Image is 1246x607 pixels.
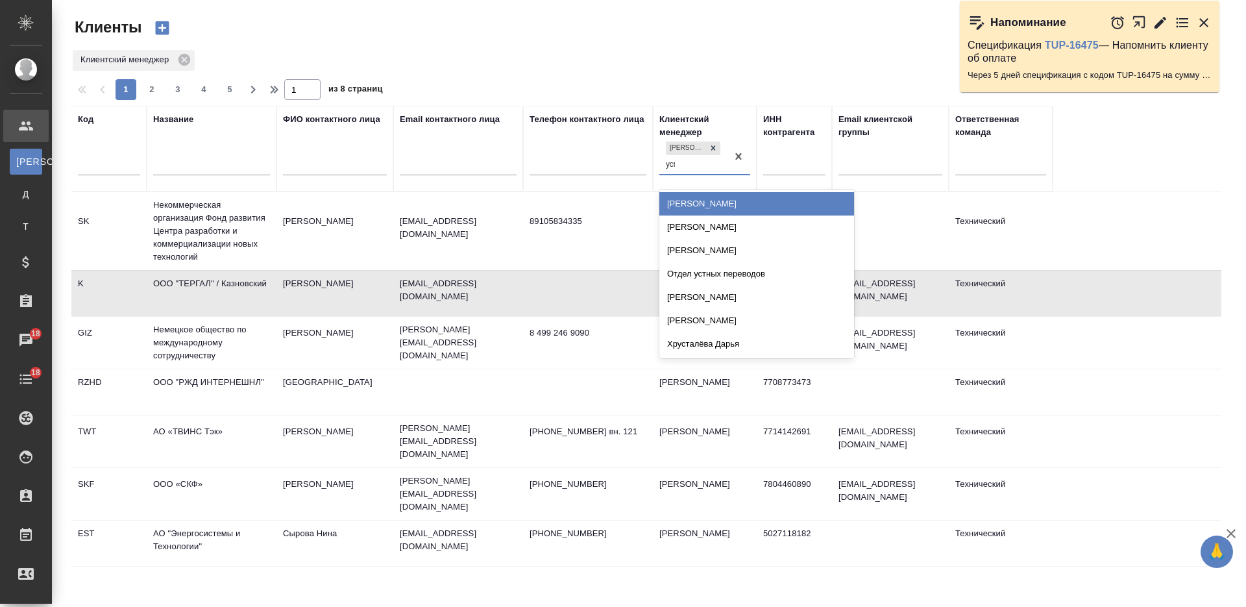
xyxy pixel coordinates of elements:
[955,113,1046,139] div: Ответственная команда
[659,309,854,332] div: [PERSON_NAME]
[838,113,942,139] div: Email клиентской группы
[71,320,147,365] td: GIZ
[968,69,1212,82] p: Через 5 дней спецификация с кодом TUP-16475 на сумму 3464.83 RUB будет просрочена
[530,327,646,340] p: 8 499 246 9090
[949,208,1053,254] td: Технический
[757,521,832,566] td: 5027118182
[153,113,193,126] div: Название
[193,79,214,100] button: 4
[949,419,1053,464] td: Технический
[23,327,48,340] span: 18
[530,527,646,540] p: [PHONE_NUMBER]
[666,142,706,155] div: [PERSON_NAME]
[276,521,393,566] td: Сырова Нина
[328,81,383,100] span: из 8 страниц
[147,521,276,566] td: АО "Энергосистемы и Технологии"
[757,471,832,517] td: 7804460890
[832,419,949,464] td: [EMAIL_ADDRESS][DOMAIN_NAME]
[659,216,854,239] div: [PERSON_NAME]
[653,521,757,566] td: [PERSON_NAME]
[3,363,49,395] a: 18
[71,271,147,316] td: K
[1153,15,1168,31] button: Редактировать
[78,113,93,126] div: Код
[763,113,825,139] div: ИНН контрагента
[832,320,949,365] td: [EMAIL_ADDRESS][DOMAIN_NAME]
[141,83,162,96] span: 2
[665,140,722,156] div: Никифорова Валерия
[3,324,49,356] a: 18
[949,471,1053,517] td: Технический
[193,83,214,96] span: 4
[71,521,147,566] td: EST
[832,271,949,316] td: [EMAIL_ADDRESS][DOMAIN_NAME]
[1132,8,1147,36] button: Открыть в новой вкладке
[167,83,188,96] span: 3
[1206,538,1228,565] span: 🙏
[653,419,757,464] td: [PERSON_NAME]
[71,369,147,415] td: RZHD
[757,369,832,415] td: 7708773473
[276,471,393,517] td: [PERSON_NAME]
[1045,40,1099,51] a: TUP-16475
[147,317,276,369] td: Немецкое общество по международному сотрудничеству
[147,17,178,39] button: Создать
[80,53,173,66] p: Клиентский менеджер
[400,475,517,514] p: [PERSON_NAME][EMAIL_ADDRESS][DOMAIN_NAME]
[400,573,517,599] p: [EMAIL_ADDRESS][DOMAIN_NAME]
[653,271,757,316] td: [PERSON_NAME]
[276,369,393,415] td: [GEOGRAPHIC_DATA]
[757,419,832,464] td: 7714142691
[71,208,147,254] td: SK
[400,215,517,241] p: [EMAIL_ADDRESS][DOMAIN_NAME]
[659,239,854,262] div: [PERSON_NAME]
[949,320,1053,365] td: Технический
[276,320,393,365] td: [PERSON_NAME]
[71,471,147,517] td: SKF
[276,271,393,316] td: [PERSON_NAME]
[659,332,854,356] div: Хрусталёва Дарья
[400,277,517,303] p: [EMAIL_ADDRESS][DOMAIN_NAME]
[530,478,646,491] p: [PHONE_NUMBER]
[219,79,240,100] button: 5
[968,39,1212,65] p: Спецификация — Напомнить клиенту об оплате
[832,471,949,517] td: [EMAIL_ADDRESS][DOMAIN_NAME]
[1110,15,1125,31] button: Отложить
[949,369,1053,415] td: Технический
[400,422,517,461] p: [PERSON_NAME][EMAIL_ADDRESS][DOMAIN_NAME]
[659,262,854,286] div: Отдел устных переводов
[1196,15,1212,31] button: Закрыть
[653,208,757,254] td: [PERSON_NAME]
[283,113,380,126] div: ФИО контактного лица
[10,214,42,240] a: Т
[949,521,1053,566] td: Технический
[147,192,276,270] td: Некоммерческая организация Фонд развития Центра разработки и коммерциализации новых технологий
[659,113,750,139] div: Клиентский менеджер
[1175,15,1190,31] button: Перейти в todo
[147,271,276,316] td: ООО "ТЕРГАЛ" / Казновский
[653,320,757,365] td: [PERSON_NAME]
[219,83,240,96] span: 5
[1201,536,1233,568] button: 🙏
[10,149,42,175] a: [PERSON_NAME]
[141,79,162,100] button: 2
[400,527,517,553] p: [EMAIL_ADDRESS][DOMAIN_NAME]
[530,113,644,126] div: Телефон контактного лица
[400,323,517,362] p: [PERSON_NAME][EMAIL_ADDRESS][DOMAIN_NAME]
[16,220,36,233] span: Т
[530,573,646,586] p: [PHONE_NUMBER], доб. 102
[147,419,276,464] td: АО «ТВИНС Тэк»
[659,192,854,216] div: [PERSON_NAME]
[71,419,147,464] td: TWT
[10,181,42,207] a: Д
[147,471,276,517] td: ООО «СКФ»
[530,215,646,228] p: 89105834335
[16,188,36,201] span: Д
[653,471,757,517] td: [PERSON_NAME]
[530,425,646,438] p: [PHONE_NUMBER] вн. 121
[71,17,141,38] span: Клиенты
[990,16,1066,29] p: Напоминание
[147,369,276,415] td: ООО "РЖД ИНТЕРНЕШНЛ"
[16,155,36,168] span: [PERSON_NAME]
[276,208,393,254] td: [PERSON_NAME]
